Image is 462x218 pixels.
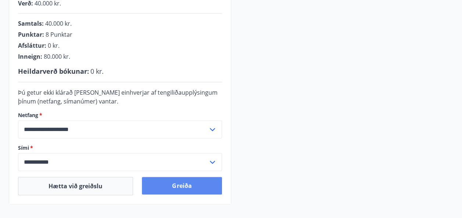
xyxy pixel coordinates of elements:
[48,41,60,50] span: 0 kr.
[18,19,44,28] span: Samtals :
[18,67,89,76] span: Heildarverð bókunar :
[44,52,70,61] span: 80.000 kr.
[18,41,46,50] span: Afsláttur :
[18,112,222,119] label: Netfang
[46,30,72,39] span: 8 Punktar
[18,30,44,39] span: Punktar :
[18,177,133,195] button: Hætta við greiðslu
[45,19,72,28] span: 40.000 kr.
[18,144,222,152] label: Sími
[142,177,222,195] button: Greiða
[18,52,42,61] span: Inneign :
[18,88,218,105] span: Þú getur ekki klárað [PERSON_NAME] einhverjar af tengiliðaupplýsingum þínum (netfang, símanúmer) ...
[90,67,104,76] span: 0 kr.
